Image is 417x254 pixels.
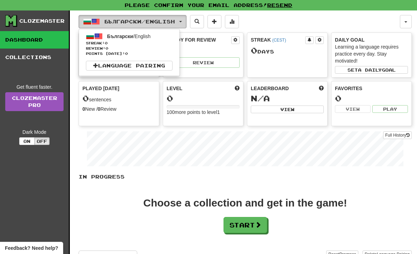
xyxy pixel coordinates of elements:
[107,34,151,39] span: / English
[86,51,173,56] span: Points [DATE]: 0
[86,46,173,51] span: Review: 0
[5,245,58,252] span: Open feedback widget
[86,61,173,71] a: Language Pairing
[86,41,173,46] span: Streak:
[105,41,108,45] span: 0
[107,34,133,39] span: Български
[79,31,180,57] a: Български/EnglishStreak:0 Review:0Points [DATE]:0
